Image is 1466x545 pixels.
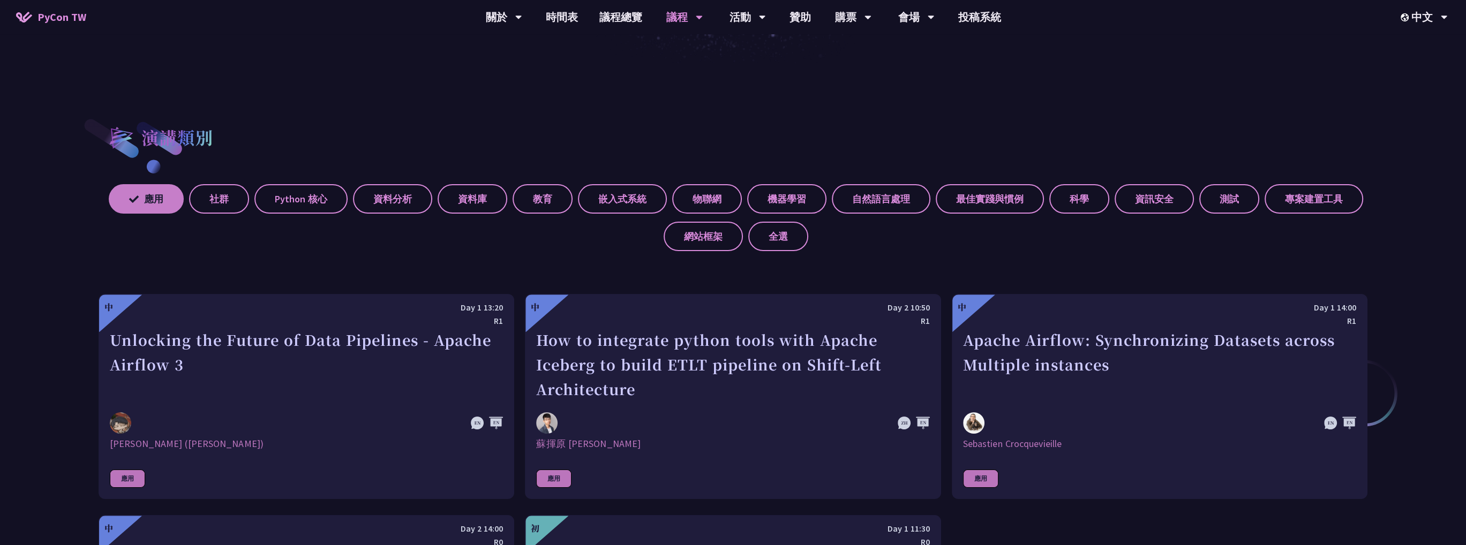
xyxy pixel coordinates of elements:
label: 最佳實踐與慣例 [936,184,1044,214]
a: 中 Day 2 10:50 R1 How to integrate python tools with Apache Iceberg to build ETLT pipeline on Shif... [525,294,941,499]
div: 中 [104,522,113,535]
div: 應用 [536,470,572,488]
label: 教育 [513,184,573,214]
div: R1 [963,314,1356,328]
a: 中 Day 1 13:20 R1 Unlocking the Future of Data Pipelines - Apache Airflow 3 李唯 (Wei Lee) [PERSON_N... [99,294,514,499]
div: Sebastien Crocquevieille [963,437,1356,450]
label: 科學 [1049,184,1109,214]
div: Day 2 10:50 [536,301,929,314]
div: Day 2 14:00 [110,522,503,535]
div: R1 [110,314,503,328]
label: 社群 [189,184,249,214]
div: 中 [104,301,113,314]
label: 應用 [109,184,184,214]
label: 資料庫 [438,184,507,214]
label: 嵌入式系統 [578,184,667,214]
div: How to integrate python tools with Apache Iceberg to build ETLT pipeline on Shift-Left Architecture [536,328,929,402]
div: [PERSON_NAME] ([PERSON_NAME]) [110,437,503,450]
img: 蘇揮原 Mars Su [536,412,558,434]
label: 網站框架 [664,222,743,251]
img: heading-bullet [99,117,141,157]
div: 應用 [963,470,998,488]
img: Locale Icon [1401,13,1411,21]
label: 全選 [748,222,808,251]
a: 中 Day 1 14:00 R1 Apache Airflow: Synchronizing Datasets across Multiple instances Sebastien Crocq... [952,294,1367,499]
div: Day 1 14:00 [963,301,1356,314]
h2: 演講類別 [141,124,213,150]
label: Python 核心 [254,184,348,214]
img: 李唯 (Wei Lee) [110,412,131,434]
div: 蘇揮原 [PERSON_NAME] [536,437,929,450]
div: Unlocking the Future of Data Pipelines - Apache Airflow 3 [110,328,503,402]
div: Apache Airflow: Synchronizing Datasets across Multiple instances [963,328,1356,402]
div: 中 [531,301,539,314]
label: 物聯網 [672,184,742,214]
label: 機器學習 [747,184,826,214]
div: 應用 [110,470,145,488]
label: 專案建置工具 [1265,184,1363,214]
label: 自然語言處理 [832,184,930,214]
div: 初 [531,522,539,535]
span: PyCon TW [37,9,86,25]
div: Day 1 11:30 [536,522,929,535]
img: Home icon of PyCon TW 2025 [16,12,32,22]
img: Sebastien Crocquevieille [963,412,984,434]
label: 資訊安全 [1115,184,1194,214]
div: R1 [536,314,929,328]
label: 測試 [1199,184,1259,214]
a: PyCon TW [5,4,97,31]
div: 中 [958,301,966,314]
label: 資料分析 [353,184,432,214]
div: Day 1 13:20 [110,301,503,314]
